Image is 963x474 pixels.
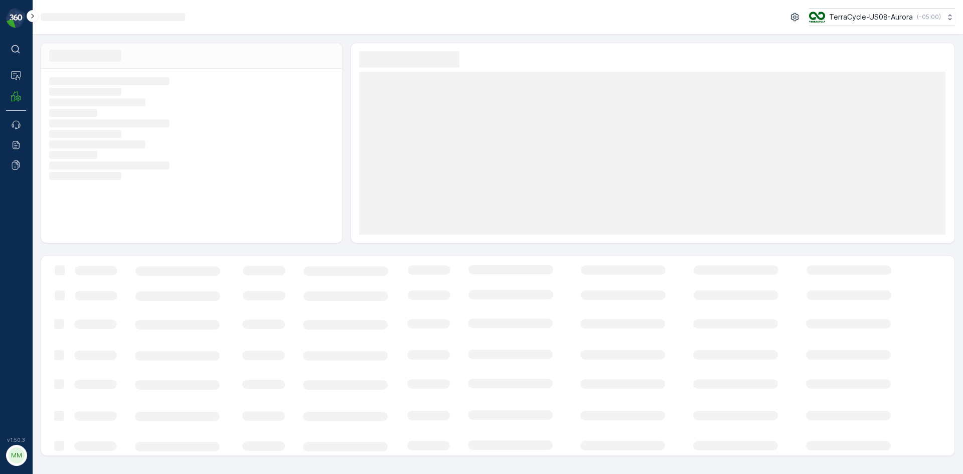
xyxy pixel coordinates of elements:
[9,447,25,463] div: MM
[809,8,955,26] button: TerraCycle-US08-Aurora(-05:00)
[6,437,26,443] span: v 1.50.3
[917,13,941,21] p: ( -05:00 )
[829,12,913,22] p: TerraCycle-US08-Aurora
[809,12,825,23] img: image_ci7OI47.png
[6,445,26,466] button: MM
[6,8,26,28] img: logo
